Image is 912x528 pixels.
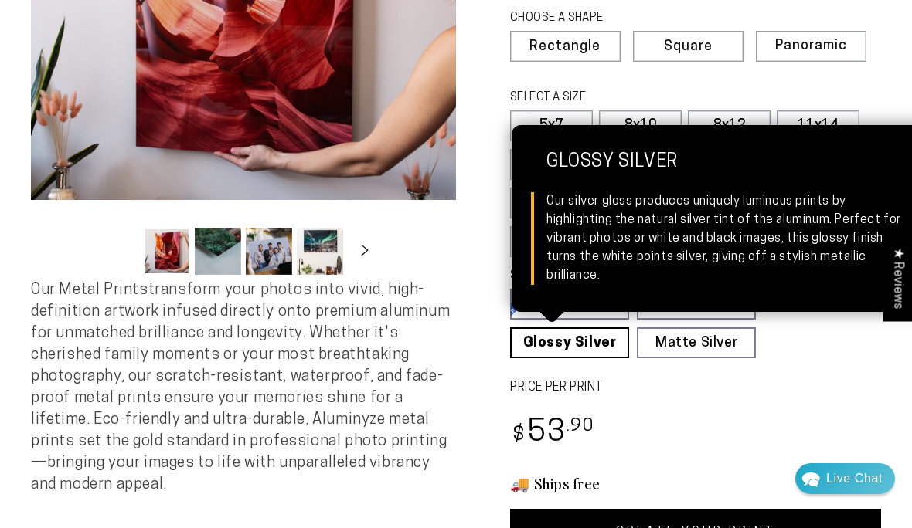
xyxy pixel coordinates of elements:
span: Square [664,40,713,54]
div: Chat widget toggle [795,463,895,494]
button: Load image 3 in gallery view [246,228,292,275]
span: Panoramic [775,39,847,53]
button: Slide left [105,234,139,268]
h3: 🚚 Ships free [510,473,881,493]
strong: Glossy Silver [546,152,905,192]
label: 8x12 [688,110,771,141]
span: Our Metal Prints transform your photos into vivid, high-definition artwork infused directly onto ... [31,283,450,492]
span: Rectangle [529,40,601,54]
a: Matte Silver [637,327,756,358]
label: 11x17 [510,149,593,180]
label: 20x24 [510,188,593,218]
label: 5x7 [510,110,593,141]
legend: SELECT A FINISH [510,268,727,285]
sup: .90 [567,418,594,435]
legend: CHOOSE A SHAPE [510,10,723,27]
label: 24x36 [510,226,593,257]
button: Load image 1 in gallery view [144,228,190,275]
button: Load image 4 in gallery view [297,228,343,275]
bdi: 53 [510,418,594,448]
button: Load image 2 in gallery view [195,228,241,275]
label: PRICE PER PRINT [510,379,881,397]
div: Our silver gloss produces uniquely luminous prints by highlighting the natural silver tint of the... [546,192,905,285]
a: Glossy Silver [510,327,629,358]
label: 8x10 [599,110,682,141]
a: Glossy White [510,289,629,320]
button: Slide right [348,234,382,268]
legend: SELECT A SIZE [510,90,727,107]
label: 11x14 [777,110,859,141]
span: $ [512,425,526,446]
div: Contact Us Directly [826,463,883,494]
div: Click to open Judge.me floating reviews tab [883,235,912,321]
